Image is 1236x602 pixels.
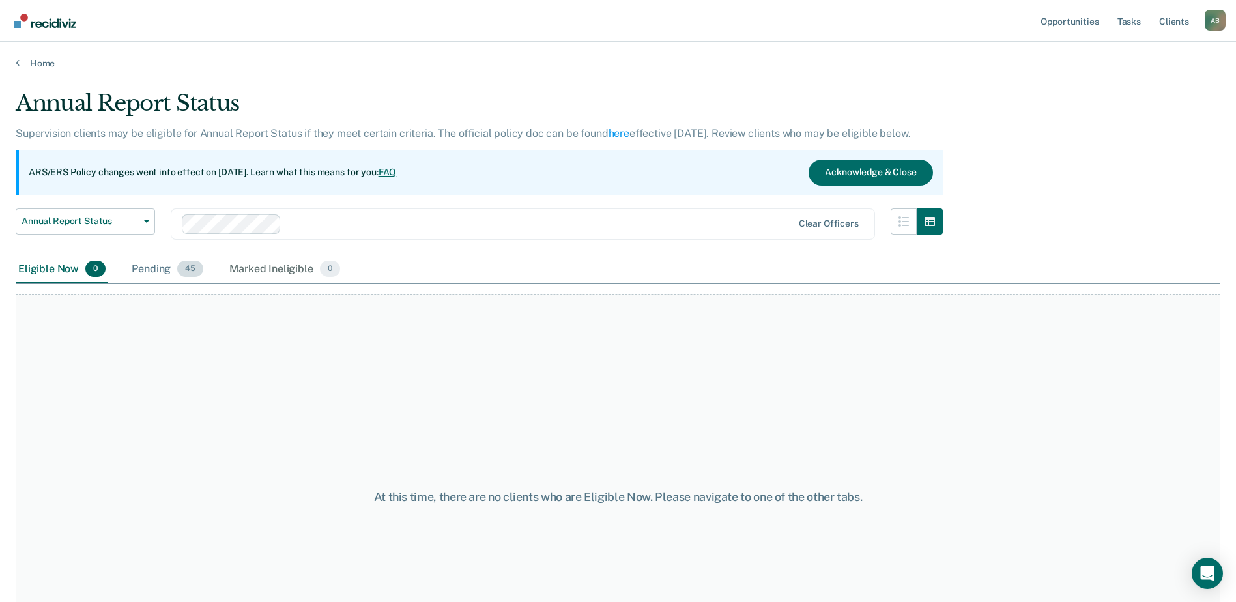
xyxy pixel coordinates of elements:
[1205,10,1226,31] div: A B
[320,261,340,278] span: 0
[16,208,155,235] button: Annual Report Status
[16,57,1220,69] a: Home
[29,166,396,179] p: ARS/ERS Policy changes went into effect on [DATE]. Learn what this means for you:
[129,255,206,284] div: Pending45
[1205,10,1226,31] button: Profile dropdown button
[16,90,943,127] div: Annual Report Status
[609,127,629,139] a: here
[16,127,910,139] p: Supervision clients may be eligible for Annual Report Status if they meet certain criteria. The o...
[85,261,106,278] span: 0
[227,255,343,284] div: Marked Ineligible0
[809,160,932,186] button: Acknowledge & Close
[22,216,139,227] span: Annual Report Status
[14,14,76,28] img: Recidiviz
[1192,558,1223,589] div: Open Intercom Messenger
[177,261,203,278] span: 45
[16,255,108,284] div: Eligible Now0
[379,167,397,177] a: FAQ
[317,490,919,504] div: At this time, there are no clients who are Eligible Now. Please navigate to one of the other tabs.
[799,218,859,229] div: Clear officers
